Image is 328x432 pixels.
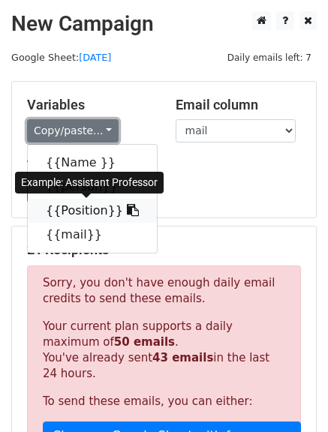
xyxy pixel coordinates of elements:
[27,97,153,113] h5: Variables
[79,52,111,63] a: [DATE]
[222,52,317,63] a: Daily emails left: 7
[11,11,317,37] h2: New Campaign
[152,351,213,364] strong: 43 emails
[43,394,285,409] p: To send these emails, you can either:
[28,223,157,247] a: {{mail}}
[28,151,157,175] a: {{Name }}
[114,335,175,349] strong: 50 emails
[15,172,164,193] div: Example: Assistant Professor
[27,119,119,142] a: Copy/paste...
[27,241,301,258] h5: 21 Recipients
[43,319,285,382] p: Your current plan supports a daily maximum of . You've already sent in the last 24 hours.
[43,275,285,307] p: Sorry, you don't have enough daily email credits to send these emails.
[28,199,157,223] a: {{Position}}
[253,360,328,432] iframe: Chat Widget
[176,97,302,113] h5: Email column
[222,49,317,66] span: Daily emails left: 7
[11,52,111,63] small: Google Sheet:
